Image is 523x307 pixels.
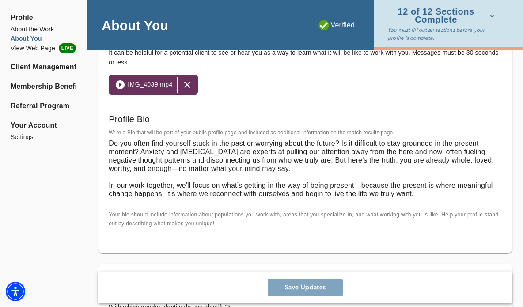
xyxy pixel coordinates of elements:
[11,34,76,43] a: About You
[109,139,502,206] textarea: Lo ips dolor sita consecte adipi el sed doei te incididu utlab etd magnaa? En ad minimveni qu nos...
[11,101,76,111] a: Referral Program
[11,133,76,142] a: Settings
[102,17,168,34] h4: About You
[109,48,502,68] h6: It can be helpful for a potential client to see or hear you as a way to learn what it will be lik...
[318,20,355,30] p: Verified
[11,43,76,53] li: View Web Page
[59,43,76,53] span: LIVE
[11,120,76,131] span: Your Account
[11,12,76,23] span: Profile
[109,130,394,135] label: Write a Bio that will be part of your public profile page and included as additional information ...
[388,5,498,26] button: 12 of 12 Sections Complete
[128,79,172,90] span: IMG_4039.mp4
[388,26,498,42] p: You must fill out all sections before your profile is complete.
[6,282,25,301] div: Accessibility Menu
[11,62,76,72] a: Client Management
[11,25,76,34] a: About the Work
[109,112,502,126] h6: Profile Bio
[11,81,76,92] a: Membership Benefits
[114,76,177,93] button: IMG_4039.mp4
[388,8,495,23] span: 12 of 12 Sections Complete
[11,43,76,53] a: View Web PageLIVE
[109,211,502,228] p: Your bio should include information about populations you work with, areas that you specialize in...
